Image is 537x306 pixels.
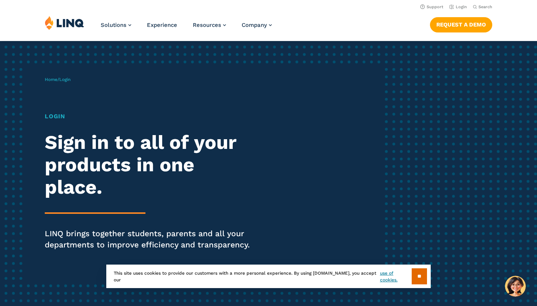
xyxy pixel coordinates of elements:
a: use of cookies. [380,270,412,283]
nav: Button Navigation [430,16,492,32]
span: Company [242,22,267,28]
a: Experience [147,22,177,28]
a: Solutions [101,22,131,28]
button: Hello, have a question? Let’s chat. [505,276,526,297]
a: Resources [193,22,226,28]
a: Login [449,4,467,9]
a: Home [45,77,57,82]
div: This site uses cookies to provide our customers with a more personal experience. By using [DOMAIN... [106,265,431,288]
button: Open Search Bar [473,4,492,10]
span: Resources [193,22,221,28]
span: Search [478,4,492,9]
span: Login [59,77,70,82]
p: LINQ brings together students, parents and all your departments to improve efficiency and transpa... [45,228,252,250]
h2: Sign in to all of your products in one place. [45,131,252,198]
span: Solutions [101,22,126,28]
img: LINQ | K‑12 Software [45,16,84,30]
a: Company [242,22,272,28]
a: Support [420,4,443,9]
h1: Login [45,112,252,121]
a: Request a Demo [430,17,492,32]
span: / [45,77,70,82]
nav: Primary Navigation [101,16,272,40]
